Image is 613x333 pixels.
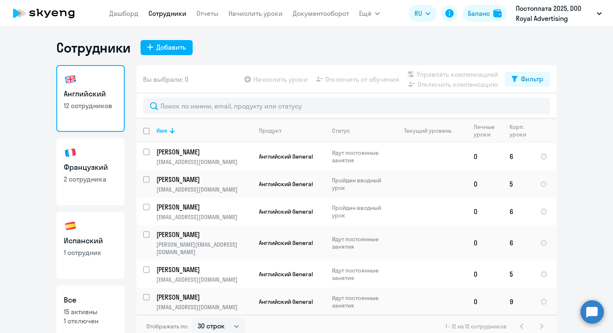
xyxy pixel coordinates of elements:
[64,235,117,246] h3: Испанский
[156,230,252,239] a: [PERSON_NAME]
[512,3,606,23] button: Постоплата 2025, DOO Royal Advertising
[56,212,125,279] a: Испанский1 сотрудник
[516,3,593,23] p: Постоплата 2025, DOO Royal Advertising
[64,73,77,86] img: english
[64,219,77,233] img: spanish
[64,162,117,173] h3: Французкий
[109,9,138,18] a: Дашборд
[156,276,252,283] p: [EMAIL_ADDRESS][DOMAIN_NAME]
[64,88,117,99] h3: Английский
[156,213,252,221] p: [EMAIL_ADDRESS][DOMAIN_NAME]
[229,9,283,18] a: Начислить уроки
[332,149,389,164] p: Идут постоянные занятия
[64,174,117,184] p: 2 сотрудника
[445,323,507,330] span: 1 - 12 из 12 сотрудников
[156,241,252,256] p: [PERSON_NAME][EMAIL_ADDRESS][DOMAIN_NAME]
[156,293,252,302] a: [PERSON_NAME]
[521,74,543,84] div: Фильтр
[148,9,186,18] a: Сотрудники
[467,225,503,260] td: 0
[64,146,77,159] img: french
[259,270,313,278] span: Английский General
[56,139,125,205] a: Французкий2 сотрудника
[467,260,503,288] td: 0
[259,127,325,134] div: Продукт
[359,8,372,18] span: Ещё
[332,235,389,250] p: Идут постоянные занятия
[156,230,251,239] p: [PERSON_NAME]
[503,170,533,198] td: 5
[156,175,252,184] a: [PERSON_NAME]
[503,288,533,315] td: 9
[259,127,281,134] div: Продукт
[64,307,117,316] p: 15 активны
[332,294,389,309] p: Идут постоянные занятия
[156,293,251,302] p: [PERSON_NAME]
[156,127,252,134] div: Имя
[156,175,251,184] p: [PERSON_NAME]
[467,170,503,198] td: 0
[156,158,252,166] p: [EMAIL_ADDRESS][DOMAIN_NAME]
[143,98,550,114] input: Поиск по имени, email, продукту или статусу
[505,72,550,87] button: Фильтр
[64,248,117,257] p: 1 сотрудник
[259,153,313,160] span: Английский General
[463,5,507,22] button: Балансbalance
[156,303,252,311] p: [EMAIL_ADDRESS][DOMAIN_NAME]
[293,9,349,18] a: Документооборот
[64,316,117,325] p: 1 отключен
[259,180,313,188] span: Английский General
[143,74,188,84] span: Вы выбрали: 0
[156,147,251,156] p: [PERSON_NAME]
[332,204,389,219] p: Пройден вводный урок
[156,42,186,52] div: Добавить
[156,265,251,274] p: [PERSON_NAME]
[467,143,503,170] td: 0
[332,267,389,282] p: Идут постоянные занятия
[359,5,380,22] button: Ещё
[156,186,252,193] p: [EMAIL_ADDRESS][DOMAIN_NAME]
[64,101,117,110] p: 12 сотрудников
[503,143,533,170] td: 6
[510,123,528,138] div: Корп. уроки
[156,127,167,134] div: Имя
[146,323,188,330] span: Отображать по:
[503,225,533,260] td: 6
[196,9,219,18] a: Отчеты
[467,288,503,315] td: 0
[474,123,502,138] div: Личные уроки
[156,147,252,156] a: [PERSON_NAME]
[156,265,252,274] a: [PERSON_NAME]
[332,127,389,134] div: Статус
[493,9,502,18] img: balance
[415,8,422,18] span: RU
[259,208,313,215] span: Английский General
[259,298,313,305] span: Английский General
[474,123,497,138] div: Личные уроки
[56,39,131,56] h1: Сотрудники
[332,177,389,192] p: Пройден вводный урок
[503,260,533,288] td: 5
[56,65,125,132] a: Английский12 сотрудников
[64,295,117,305] h3: Все
[396,127,467,134] div: Текущий уровень
[503,198,533,225] td: 6
[332,127,350,134] div: Статус
[141,40,193,55] button: Добавить
[156,202,252,212] a: [PERSON_NAME]
[467,198,503,225] td: 0
[468,8,490,18] div: Баланс
[409,5,436,22] button: RU
[259,239,313,247] span: Английский General
[510,123,533,138] div: Корп. уроки
[156,202,251,212] p: [PERSON_NAME]
[404,127,452,134] div: Текущий уровень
